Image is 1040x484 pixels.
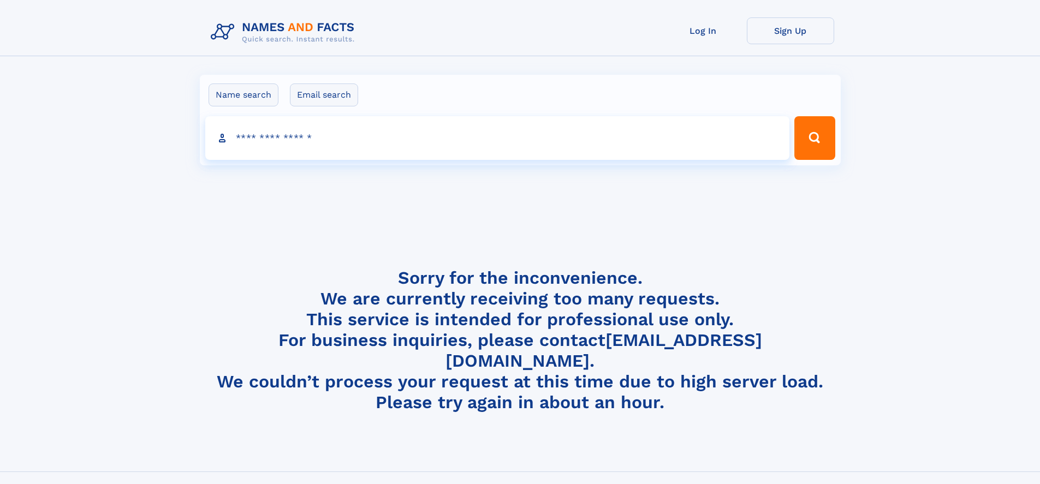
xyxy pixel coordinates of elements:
[209,83,278,106] label: Name search
[290,83,358,106] label: Email search
[747,17,834,44] a: Sign Up
[794,116,835,160] button: Search Button
[206,267,834,413] h4: Sorry for the inconvenience. We are currently receiving too many requests. This service is intend...
[445,330,762,371] a: [EMAIL_ADDRESS][DOMAIN_NAME]
[206,17,364,47] img: Logo Names and Facts
[205,116,790,160] input: search input
[659,17,747,44] a: Log In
